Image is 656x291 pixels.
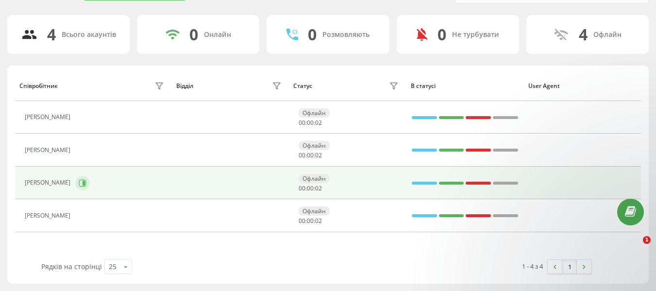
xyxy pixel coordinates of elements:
[25,147,73,154] div: [PERSON_NAME]
[299,151,305,159] span: 00
[299,184,305,192] span: 00
[528,83,637,89] div: User Agent
[307,119,314,127] span: 00
[47,25,56,44] div: 4
[315,151,322,159] span: 02
[579,25,588,44] div: 4
[299,120,322,126] div: : :
[299,174,330,183] div: Офлайн
[299,152,322,159] div: : :
[307,217,314,225] span: 00
[322,31,370,39] div: Розмовляють
[299,185,322,192] div: : :
[299,206,330,216] div: Офлайн
[315,119,322,127] span: 02
[299,119,305,127] span: 00
[25,179,73,186] div: [PERSON_NAME]
[176,83,193,89] div: Відділ
[41,262,102,271] span: Рядків на сторінці
[522,261,543,271] div: 1 - 4 з 4
[452,31,499,39] div: Не турбувати
[437,25,446,44] div: 0
[299,108,330,118] div: Офлайн
[62,31,116,39] div: Всього акаунтів
[307,184,314,192] span: 00
[562,260,577,274] a: 1
[25,212,73,219] div: [PERSON_NAME]
[623,236,646,259] iframe: Intercom live chat
[593,31,622,39] div: Офлайн
[307,151,314,159] span: 00
[411,83,519,89] div: В статусі
[109,262,117,272] div: 25
[308,25,317,44] div: 0
[299,217,305,225] span: 00
[19,83,58,89] div: Співробітник
[315,184,322,192] span: 02
[643,236,651,244] span: 1
[315,217,322,225] span: 02
[204,31,231,39] div: Онлайн
[25,114,73,120] div: [PERSON_NAME]
[293,83,312,89] div: Статус
[189,25,198,44] div: 0
[299,141,330,150] div: Офлайн
[299,218,322,224] div: : :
